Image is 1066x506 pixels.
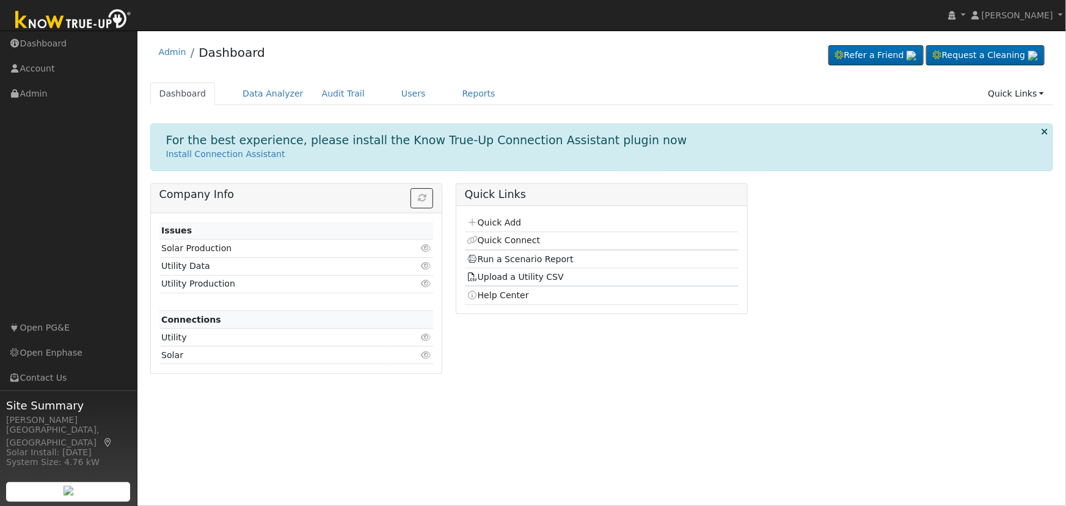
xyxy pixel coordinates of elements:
h5: Company Info [159,188,434,201]
i: Click to view [420,244,431,252]
div: Solar Install: [DATE] [6,446,131,459]
a: Reports [453,82,505,105]
i: Click to view [420,279,431,288]
img: retrieve [64,486,73,496]
img: retrieve [1028,51,1038,61]
a: Refer a Friend [828,45,924,66]
a: Data Analyzer [233,82,313,105]
i: Click to view [420,333,431,342]
h1: For the best experience, please install the Know True-Up Connection Assistant plugin now [166,133,687,147]
a: Users [392,82,435,105]
i: Click to view [420,351,431,359]
img: retrieve [907,51,916,61]
td: Utility [159,329,389,346]
i: Click to view [420,262,431,270]
div: [GEOGRAPHIC_DATA], [GEOGRAPHIC_DATA] [6,424,131,449]
td: Solar [159,346,389,364]
a: Run a Scenario Report [467,254,574,264]
a: Request a Cleaning [926,45,1045,66]
div: [PERSON_NAME] [6,414,131,427]
a: Help Center [467,290,529,300]
a: Quick Add [467,218,521,227]
a: Quick Links [979,82,1053,105]
span: [PERSON_NAME] [982,10,1053,20]
a: Upload a Utility CSV [467,272,564,282]
td: Utility Production [159,275,389,293]
strong: Issues [161,226,192,235]
a: Quick Connect [467,235,540,245]
a: Dashboard [150,82,216,105]
a: Admin [159,47,186,57]
span: Site Summary [6,397,131,414]
a: Audit Trail [313,82,374,105]
td: Solar Production [159,240,389,257]
a: Dashboard [199,45,265,60]
img: Know True-Up [9,7,137,34]
td: Utility Data [159,257,389,275]
div: System Size: 4.76 kW [6,456,131,469]
strong: Connections [161,315,221,324]
a: Map [103,438,114,447]
h5: Quick Links [465,188,739,201]
a: Install Connection Assistant [166,149,285,159]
